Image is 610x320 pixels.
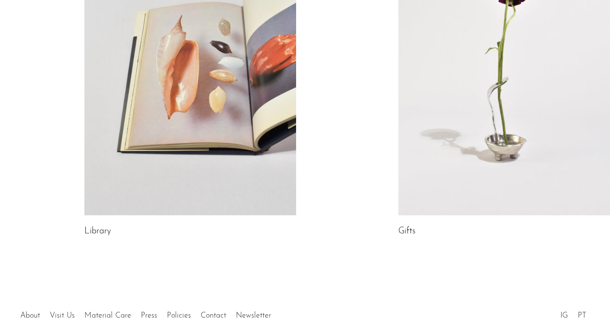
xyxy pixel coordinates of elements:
[577,312,586,320] a: PT
[50,312,75,320] a: Visit Us
[84,312,131,320] a: Material Care
[560,312,568,320] a: IG
[84,227,111,236] a: Library
[20,312,40,320] a: About
[398,227,416,236] a: Gifts
[167,312,191,320] a: Policies
[141,312,157,320] a: Press
[201,312,226,320] a: Contact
